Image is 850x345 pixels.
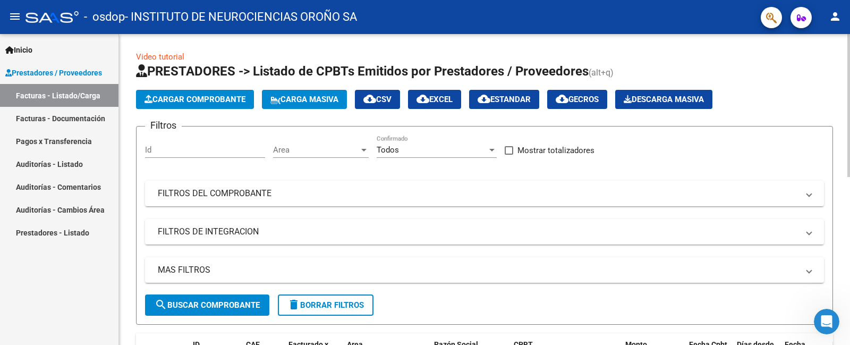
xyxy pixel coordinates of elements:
mat-panel-title: FILTROS DE INTEGRACION [158,226,798,238]
button: Gecros [547,90,607,109]
mat-icon: cloud_download [363,92,376,105]
button: EXCEL [408,90,461,109]
app-download-masive: Descarga masiva de comprobantes (adjuntos) [615,90,712,109]
span: (alt+q) [589,68,614,78]
span: Gecros [556,95,599,104]
button: Cargar Comprobante [136,90,254,109]
button: Buscar Comprobante [145,294,269,316]
button: Descarga Masiva [615,90,712,109]
iframe: Intercom live chat [814,309,839,334]
mat-panel-title: FILTROS DEL COMPROBANTE [158,188,798,199]
span: CSV [363,95,392,104]
span: Inicio [5,44,32,56]
mat-icon: cloud_download [556,92,568,105]
a: Video tutorial [136,52,184,62]
span: PRESTADORES -> Listado de CPBTs Emitidos por Prestadores / Proveedores [136,64,589,79]
span: Descarga Masiva [624,95,704,104]
span: Cargar Comprobante [144,95,245,104]
mat-expansion-panel-header: MAS FILTROS [145,257,824,283]
button: CSV [355,90,400,109]
mat-icon: delete [287,298,300,311]
span: Prestadores / Proveedores [5,67,102,79]
mat-icon: search [155,298,167,311]
span: - INSTITUTO DE NEUROCIENCIAS OROÑO SA [125,5,357,29]
mat-icon: menu [8,10,21,23]
span: Estandar [478,95,531,104]
h3: Filtros [145,118,182,133]
span: - osdop [84,5,125,29]
span: Carga Masiva [270,95,338,104]
span: Todos [377,145,399,155]
mat-icon: person [829,10,841,23]
mat-expansion-panel-header: FILTROS DEL COMPROBANTE [145,181,824,206]
mat-icon: cloud_download [416,92,429,105]
mat-panel-title: MAS FILTROS [158,264,798,276]
span: Buscar Comprobante [155,300,260,310]
span: Mostrar totalizadores [517,144,594,157]
span: Area [273,145,359,155]
button: Carga Masiva [262,90,347,109]
button: Estandar [469,90,539,109]
mat-icon: cloud_download [478,92,490,105]
button: Borrar Filtros [278,294,373,316]
span: EXCEL [416,95,453,104]
span: Borrar Filtros [287,300,364,310]
mat-expansion-panel-header: FILTROS DE INTEGRACION [145,219,824,245]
